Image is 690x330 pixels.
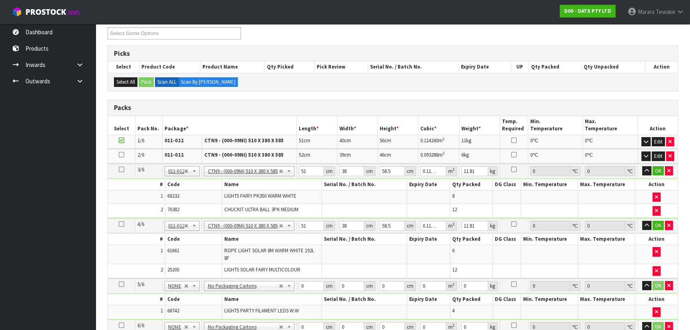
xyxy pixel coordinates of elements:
[652,151,665,161] button: Edit
[114,77,137,87] button: Select All
[161,266,163,273] span: 2
[583,149,637,163] td: ℃
[420,137,438,144] span: 0.114240
[68,9,80,16] small: WMS
[139,77,154,87] button: Pack
[161,206,163,213] span: 2
[222,179,321,191] th: Name
[25,7,66,17] span: ProStock
[511,61,529,73] th: UP
[488,221,498,231] div: kg
[405,166,416,176] div: cm
[645,61,678,73] th: Action
[137,221,144,228] span: 4/6
[461,151,464,158] span: 6
[637,116,678,135] th: Action
[378,135,418,149] td: cm
[446,221,457,231] div: m
[224,266,300,273] span: LIGHTS SOLAR FAIRY MULTICOLOUR
[521,234,578,245] th: Min. Temperature
[530,151,533,158] span: 0
[265,61,315,73] th: Qty Picked
[321,234,407,245] th: Serial No. / Batch No.
[488,166,498,176] div: kg
[161,247,163,254] span: 1
[224,307,299,314] span: LIGHTS PARTY FILAMENT LEDS W.W
[163,116,297,135] th: Package
[108,116,135,135] th: Select
[161,192,163,199] span: 1
[324,281,335,291] div: cm
[321,294,407,305] th: Serial No. / Batch No.
[420,151,438,158] span: 0.093288
[224,206,298,213] span: CHUCKIT ULTRA BALL 3PK MEDIUM
[653,166,664,176] button: OK
[452,307,455,314] span: 4
[208,167,279,176] span: CTN9 - (000-09NI) 510 X 380 X 585
[297,149,337,163] td: cm
[446,281,457,291] div: m
[168,221,184,231] span: 011-012
[337,116,378,135] th: Width
[108,179,165,191] th: #
[167,247,179,254] span: 61661
[178,77,238,87] label: Scan By [PERSON_NAME]
[452,247,455,254] span: 6
[337,135,378,149] td: cm
[635,179,678,191] th: Action
[528,135,583,149] td: ℃
[108,294,165,305] th: #
[165,179,222,191] th: Code
[380,137,384,144] span: 56
[222,234,321,245] th: Name
[452,266,457,273] span: 12
[459,61,511,73] th: Expiry Date
[450,294,492,305] th: Qty Packed
[405,281,416,291] div: cm
[114,50,672,57] h3: Picks
[582,61,645,73] th: Qty Unpacked
[453,282,455,287] sup: 3
[570,281,580,291] div: ℃
[461,137,466,144] span: 11
[137,281,144,288] span: 5/6
[443,151,445,156] sup: 3
[453,323,455,328] sup: 3
[450,234,492,245] th: Qty Packed
[521,294,578,305] th: Min. Temperature
[418,149,459,163] td: m
[652,137,665,147] button: Edit
[625,221,635,231] div: ℃
[339,137,344,144] span: 40
[530,137,533,144] span: 0
[168,281,184,291] span: NONE
[224,192,296,199] span: LIGHTS FAIRY PK350 WARM WHITE
[453,167,455,172] sup: 3
[578,234,635,245] th: Max. Temperature
[418,135,459,149] td: m
[638,8,655,16] span: Marara
[492,234,521,245] th: DG Class
[204,137,283,144] strong: CTN9 - (000-09NI) 510 X 380 X 585
[108,234,165,245] th: #
[315,61,368,73] th: Pick Review
[378,116,418,135] th: Height
[418,116,459,135] th: Cubic
[564,8,611,14] strong: D00 - DATS PTY LTD
[135,116,163,135] th: Pack No.
[578,179,635,191] th: Max. Temperature
[583,116,637,135] th: Max. Temperature
[208,221,279,231] span: CTN9 - (000-09NI) 510 X 380 X 585
[528,149,583,163] td: ℃
[204,151,283,158] strong: CTN9 - (000-09NI) 510 X 380 X 585
[529,61,581,73] th: Qty Packed
[161,307,163,314] span: 1
[137,137,144,144] span: 1/6
[368,61,459,73] th: Serial No. / Batch No.
[625,166,635,176] div: ℃
[488,281,498,291] div: kg
[137,166,144,173] span: 3/6
[167,192,179,199] span: 68232
[324,221,335,231] div: cm
[492,294,521,305] th: DG Class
